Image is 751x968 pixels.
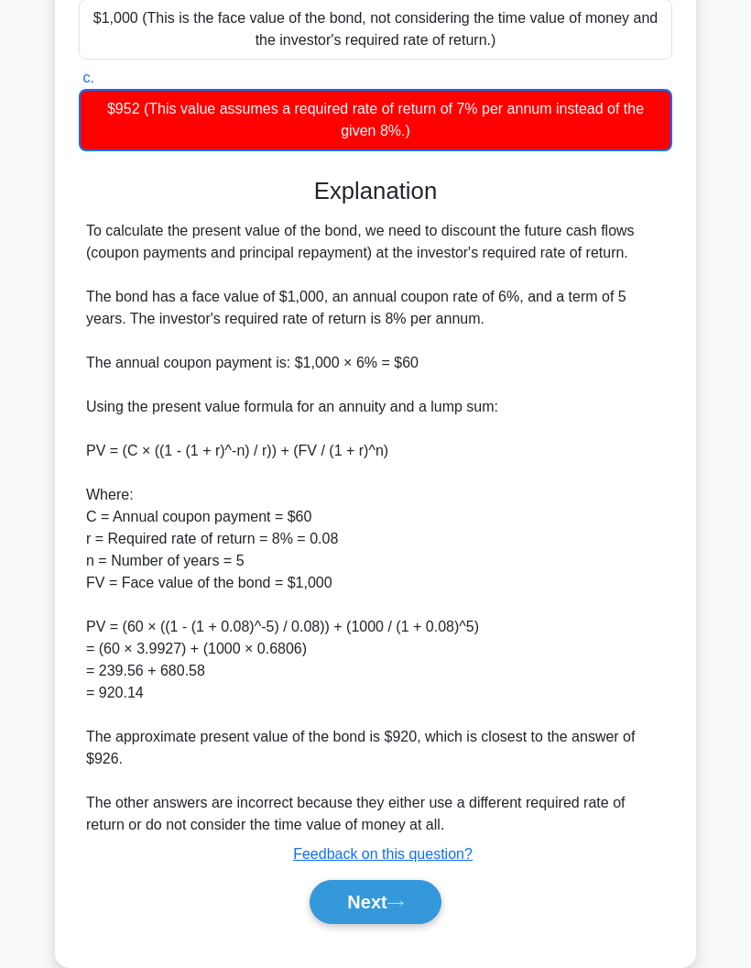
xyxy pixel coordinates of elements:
span: c. [82,70,93,85]
h3: Explanation [90,177,661,205]
button: Next [310,880,441,924]
a: Feedback on this question? [293,846,473,862]
div: To calculate the present value of the bond, we need to discount the future cash flows (coupon pay... [86,220,665,836]
div: $952 (This value assumes a required rate of return of 7% per annum instead of the given 8%.) [79,89,672,151]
